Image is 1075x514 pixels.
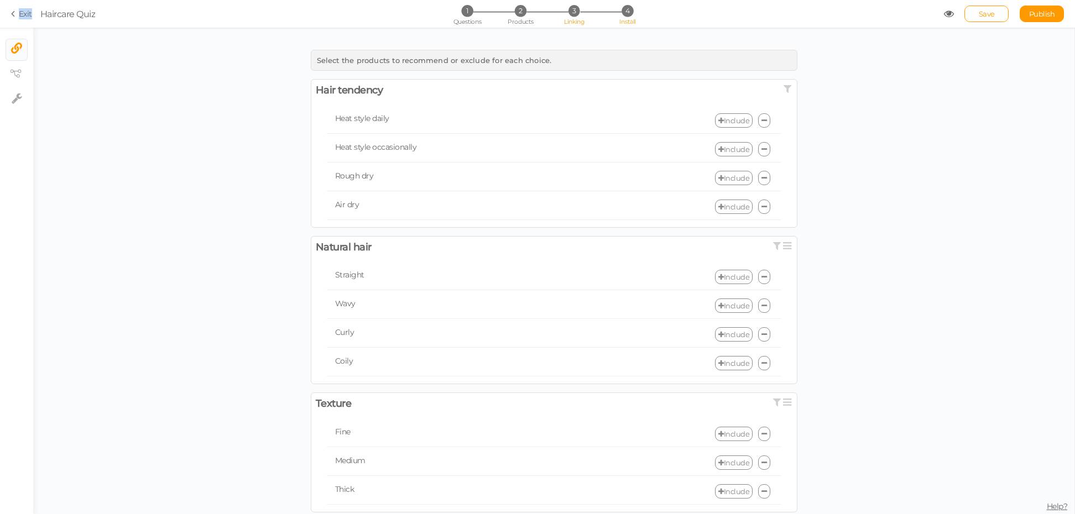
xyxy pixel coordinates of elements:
li: 3 Linking [549,5,600,17]
span: Coily [335,356,353,366]
span: Texture [316,397,352,410]
a: Include [715,427,753,441]
span: Install [619,18,635,25]
a: Include [715,113,753,128]
span: Questions [453,18,482,25]
span: Straight [335,270,364,280]
span: Rough dry [335,171,374,181]
a: Include [715,171,753,185]
span: 1 [461,5,473,17]
span: Linking [564,18,584,25]
a: Include [715,484,753,499]
span: Heat style daily [335,113,389,123]
a: Exit [11,8,32,19]
div: Save [964,6,1009,22]
span: Air dry [335,200,359,209]
li: 2 Products [495,5,546,17]
span: Publish [1029,9,1055,18]
span: 2 [515,5,526,17]
span: Curly [335,327,354,337]
span: Help? [1047,501,1068,511]
span: Natural hair [316,241,372,254]
div: Haircare Quiz [40,7,96,20]
span: 4 [622,5,633,17]
span: Fine [335,427,351,437]
span: 3 [568,5,580,17]
a: Include [715,298,753,313]
span: Heat style occasionally [335,142,417,152]
a: Include [715,270,753,284]
span: Wavy [335,298,356,308]
span: Products [508,18,534,25]
span: Select the products to recommend or exclude for each choice. [317,56,552,65]
span: Save [979,9,995,18]
a: Include [715,142,753,156]
a: Include [715,200,753,214]
span: Medium [335,455,366,465]
span: Thick [335,484,354,494]
a: Include [715,327,753,342]
li: 4 Install [602,5,653,17]
span: Hair tendency [316,84,383,97]
a: Include [715,356,753,370]
a: Include [715,455,753,470]
li: 1 Questions [441,5,493,17]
